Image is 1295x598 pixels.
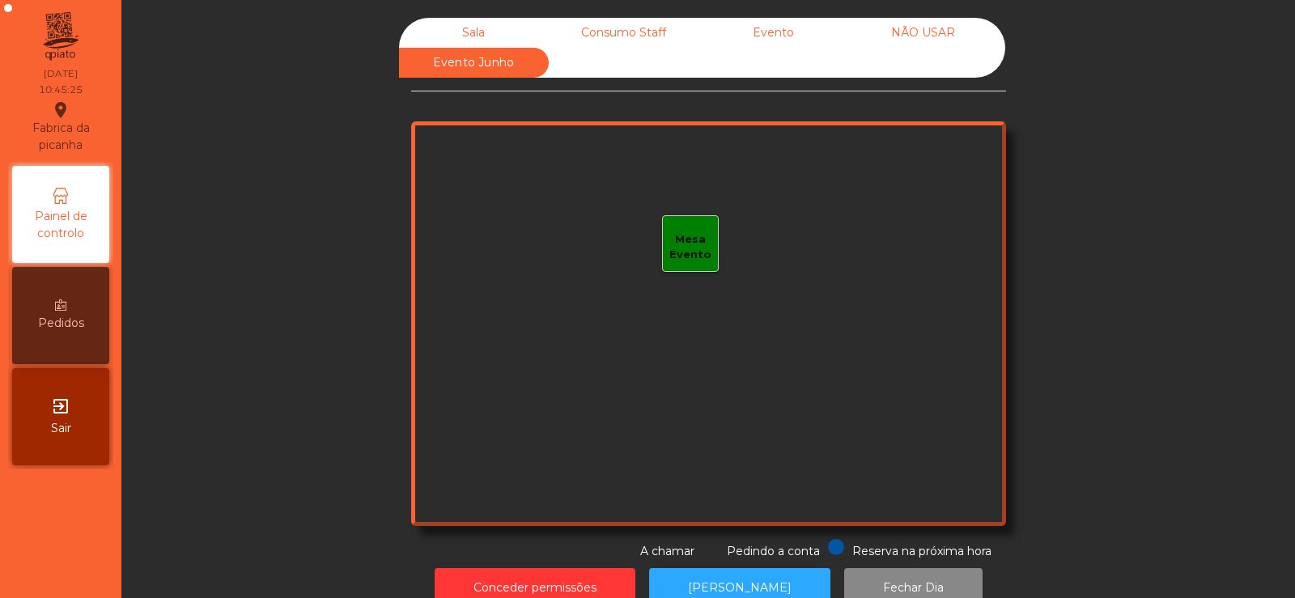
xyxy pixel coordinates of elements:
[399,48,549,78] div: Evento Junho
[698,18,848,48] div: Evento
[549,18,698,48] div: Consumo Staff
[51,100,70,120] i: location_on
[848,18,998,48] div: NÃO USAR
[44,66,78,81] div: [DATE]
[16,208,105,242] span: Painel de controlo
[640,544,694,558] span: A chamar
[727,544,820,558] span: Pedindo a conta
[663,231,718,263] div: Mesa Evento
[40,8,80,65] img: qpiato
[852,544,991,558] span: Reserva na próxima hora
[39,83,83,97] div: 10:45:25
[51,420,71,437] span: Sair
[38,315,84,332] span: Pedidos
[13,100,108,154] div: Fabrica da picanha
[399,18,549,48] div: Sala
[51,397,70,416] i: exit_to_app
